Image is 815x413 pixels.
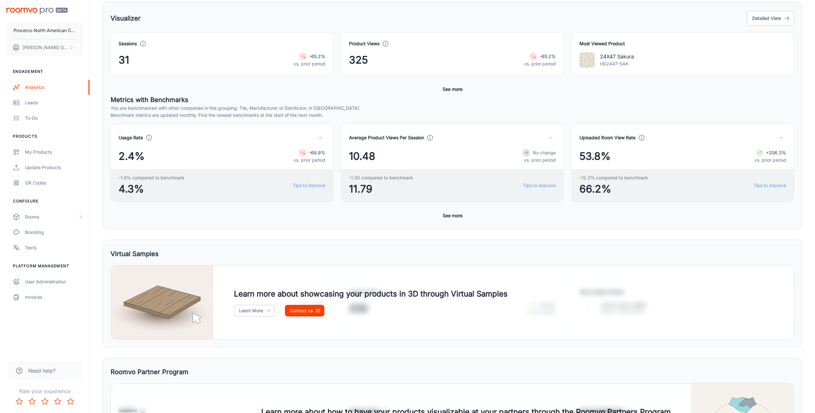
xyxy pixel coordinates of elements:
strong: -65.2% [540,54,556,59]
span: 66.2% [579,181,648,197]
span: 325 [349,52,368,68]
button: Rate 4 star [51,395,64,408]
a: Learn More [234,305,275,316]
h4: Product Views [349,40,379,47]
p: vs. prior period [522,157,556,164]
p: You are benchmarked with other companies in this grouping: Tile, Manufacturer or Distributor, in ... [111,105,794,112]
strong: +206.3% [766,150,786,155]
p: 24X47 Sakura [600,53,634,60]
div: Analytics [25,84,83,91]
h5: Roomvo Partner Program [111,367,188,377]
p: vs. prior period [754,157,786,164]
h4: Uploaded Room View Rate [579,134,636,141]
h4: Most Viewed Product [579,40,786,47]
div: Rooms [25,213,78,220]
span: 11.79 [349,181,413,197]
h4: Learn more about showcasing your products in 3D through Virtual Samples [234,288,508,300]
p: vs. prior period [524,60,556,67]
span: -12.3% compared to benchmark [579,174,648,181]
button: See more [440,210,465,221]
h4: Sessions [119,40,137,47]
span: -1.9% compared to benchmark [119,174,184,181]
span: 10.48 [349,149,375,164]
img: 24X47 Sakura [579,52,595,68]
h4: Usage Rate [119,134,143,141]
span: 4.3% [119,181,184,197]
span: Need help? [28,367,55,374]
strong: -69.9% [309,150,325,155]
button: Rate 3 star [38,395,51,408]
strong: -65.2% [309,54,325,59]
a: Tips to improve [753,182,786,189]
div: Branding [25,229,83,236]
button: Rate 1 star [13,395,26,408]
div: Leads [25,99,83,106]
button: Procerco North American Corporation [6,22,83,39]
div: To-do [25,115,83,122]
div: User Administration [25,278,83,285]
p: vs. prior period [294,60,325,67]
button: [PERSON_NAME] Gloce [6,39,83,56]
div: Update Products [25,164,83,171]
div: Invoices [25,294,83,301]
span: -1.30 compared to benchmark [349,174,413,181]
p: [PERSON_NAME] Gloce [22,44,68,51]
p: Rate your experience [5,387,84,395]
h5: Visualizer [111,13,141,23]
h5: Metrics with Benchmarks [111,95,794,105]
button: Rate 5 star [64,395,77,408]
p: HD2447-SAK [600,60,634,67]
h4: Average Product Views Per Session [349,134,424,141]
div: My Products [25,149,83,156]
span: No change [533,150,556,155]
span: 31 [119,52,129,68]
p: vs. prior period [294,157,325,164]
a: Tips to improve [523,182,556,189]
p: Procerco North American Corporation [13,27,76,34]
a: Tips to improve [293,182,325,189]
span: 2.4% [119,149,145,164]
h5: Virtual Samples [111,249,159,259]
img: Roomvo PRO Beta [6,8,68,14]
button: See more [440,83,465,95]
button: Detailed View [747,11,794,26]
a: Contact us [285,305,324,316]
span: 53.8% [579,149,611,164]
p: Benchmark metrics are updated monthly. Find the newest benchmarks at the start of the next month. [111,112,794,119]
div: Texts [25,244,83,251]
div: QR Codes [25,179,83,186]
button: Rate 2 star [26,395,38,408]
